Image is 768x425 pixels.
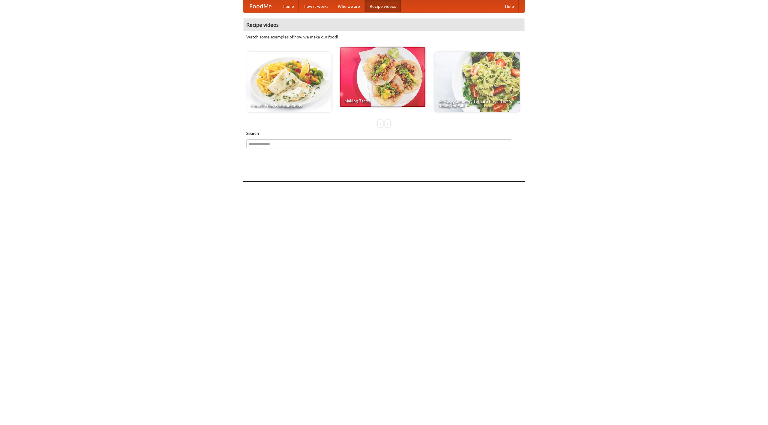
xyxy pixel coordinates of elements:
[250,104,327,108] span: French Fries Fish and Chips
[243,19,525,31] h4: Recipe videos
[243,0,278,12] a: FoodMe
[278,0,299,12] a: Home
[365,0,401,12] a: Recipe videos
[340,47,425,107] a: Making Tacos
[246,130,522,136] h5: Search
[439,99,515,108] span: An Easy, Summery Tomato Pasta That's Ready for Fall
[246,52,331,112] a: French Fries Fish and Chips
[500,0,519,12] a: Help
[299,0,333,12] a: How it works
[385,120,390,127] div: »
[434,52,520,112] a: An Easy, Summery Tomato Pasta That's Ready for Fall
[344,99,421,103] span: Making Tacos
[333,0,365,12] a: Who we are
[246,34,522,40] p: Watch some examples of how we make our food!
[378,120,383,127] div: «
